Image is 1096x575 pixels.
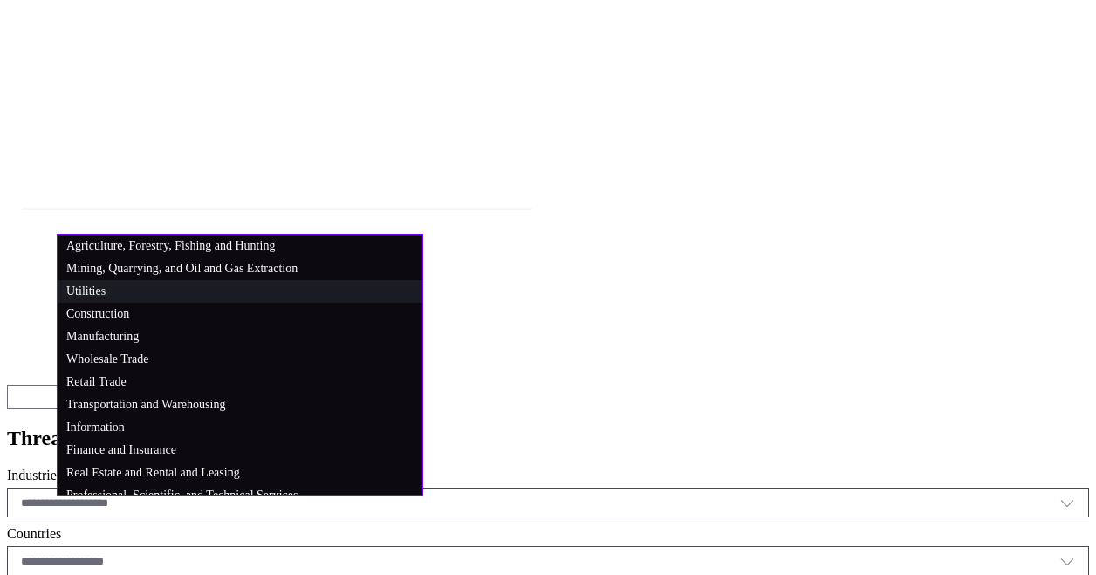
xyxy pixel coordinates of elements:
span: Professional, Scientific, and Technical Services [66,489,298,502]
span: Real Estate and Rental and Leasing [66,466,240,479]
span: Utilities [66,284,106,298]
span: Manufacturing [66,330,139,343]
span: Transportation and Warehousing [66,398,225,411]
button: ← Back [7,385,66,409]
span: Mining, Quarrying, and Oil and Gas Extraction [66,262,298,275]
button: Toggle options menu [1059,495,1075,510]
label: Countries [7,526,1089,542]
h2: Threat Profile & Integrations [7,427,1089,450]
span: Agriculture, Forestry, Fishing and Hunting [66,239,275,252]
span: Construction [66,307,129,320]
span: Wholesale Trade [66,353,148,366]
img: CyberProof Logo [7,7,543,381]
span: Information [66,421,125,434]
span: Finance and Insurance [66,443,176,456]
button: Toggle options menu [1059,553,1075,569]
span: Retail Trade [66,375,127,388]
label: Industries [7,468,1089,483]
